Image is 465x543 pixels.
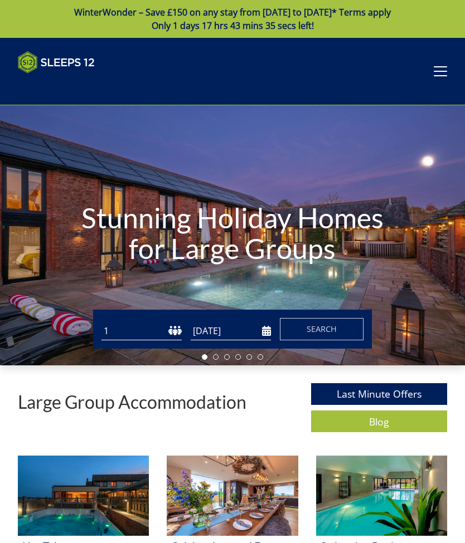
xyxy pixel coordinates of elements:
span: Search [307,324,337,334]
iframe: Customer reviews powered by Trustpilot [12,80,129,90]
button: Search [280,318,364,340]
img: 'Celebrations and Events' - Large Group Accommodation Holiday Ideas [167,456,298,535]
span: Only 1 days 17 hrs 43 mins 35 secs left! [152,19,314,32]
img: Sleeps 12 [18,51,95,74]
a: Blog [311,410,447,432]
p: Large Group Accommodation [18,392,246,412]
h1: Stunning Holiday Homes for Large Groups [70,180,395,286]
a: Last Minute Offers [311,383,447,405]
input: Arrival Date [191,322,271,340]
img: 'Hot Tubs' - Large Group Accommodation Holiday Ideas [18,456,149,535]
img: 'Swimming Pools' - Large Group Accommodation Holiday Ideas [316,456,447,535]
